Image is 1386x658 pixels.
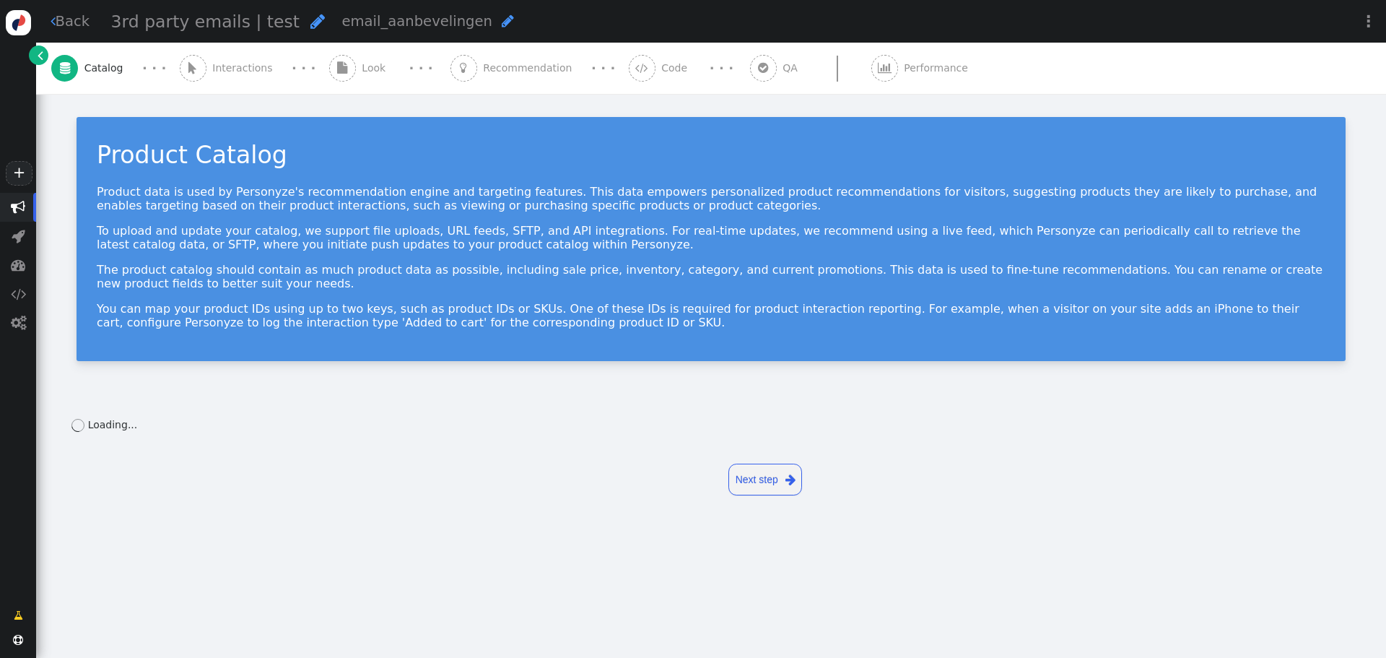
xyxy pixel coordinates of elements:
[878,62,892,74] span: 
[14,608,23,623] span: 
[483,61,577,76] span: Recommendation
[11,200,25,215] span: 
[4,602,33,628] a: 
[785,471,796,489] span: 
[97,137,1325,173] div: Product Catalog
[758,62,768,74] span: 
[635,62,648,74] span: 
[11,316,26,330] span: 
[13,635,23,645] span: 
[97,302,1325,329] p: You can map your product IDs using up to two keys, such as product IDs or SKUs. One of these IDs ...
[460,62,467,74] span: 
[11,258,25,272] span: 
[783,61,803,76] span: QA
[337,62,347,74] span: 
[111,12,300,32] span: 3rd party emails | test
[871,43,1001,94] a:  Performance
[409,59,432,78] div: · · ·
[11,287,26,301] span: 
[88,419,138,430] span: Loading...
[591,59,615,78] div: · · ·
[341,13,492,30] span: email_aanbevelingen
[188,62,197,74] span: 
[362,61,391,76] span: Look
[97,224,1325,251] p: To upload and update your catalog, we support file uploads, URL feeds, SFTP, and API integrations...
[51,14,56,28] span: 
[750,43,871,94] a:  QA
[29,46,48,65] a: 
[212,61,279,76] span: Interactions
[84,61,129,76] span: Catalog
[6,10,31,35] img: logo-icon.svg
[728,464,802,495] a: Next step
[310,13,325,30] span: 
[292,59,315,78] div: · · ·
[97,263,1325,290] p: The product catalog should contain as much product data as possible, including sale price, invent...
[661,61,693,76] span: Code
[502,14,514,28] span: 
[60,62,70,74] span: 
[329,43,450,94] a:  Look · · ·
[450,43,629,94] a:  Recommendation · · ·
[6,161,32,186] a: +
[51,43,180,94] a:  Catalog · · ·
[904,61,974,76] span: Performance
[142,59,166,78] div: · · ·
[710,59,733,78] div: · · ·
[629,43,750,94] a:  Code · · ·
[38,48,43,63] span: 
[12,229,25,243] span: 
[180,43,329,94] a:  Interactions · · ·
[51,11,90,32] a: Back
[97,185,1325,212] p: Product data is used by Personyze's recommendation engine and targeting features. This data empow...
